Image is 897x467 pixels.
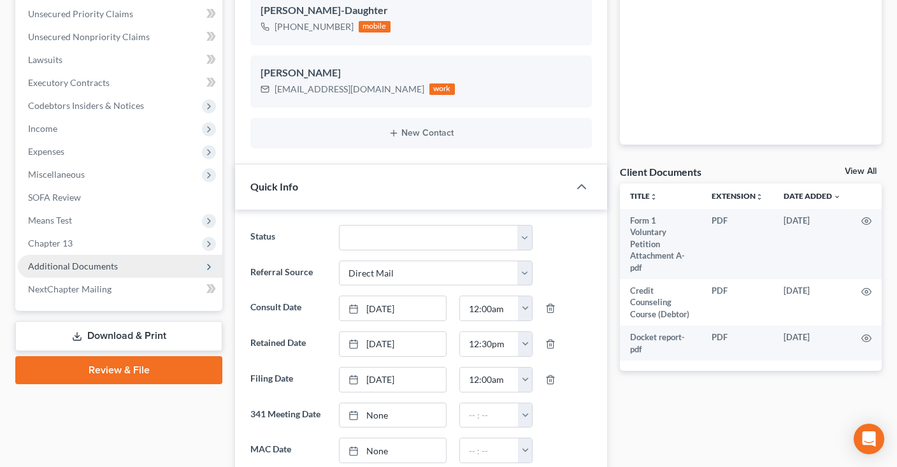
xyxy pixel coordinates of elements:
span: Additional Documents [28,261,118,271]
a: Review & File [15,356,222,384]
div: Client Documents [620,165,701,178]
input: -- : -- [460,332,519,356]
td: [DATE] [773,279,851,326]
div: [PERSON_NAME] [261,66,582,81]
span: NextChapter Mailing [28,284,111,294]
input: -- : -- [460,403,519,427]
a: View All [845,167,877,176]
span: SOFA Review [28,192,81,203]
a: Titleunfold_more [630,191,657,201]
label: Consult Date [244,296,333,321]
label: Filing Date [244,367,333,392]
td: PDF [701,279,773,326]
span: Unsecured Nonpriority Claims [28,31,150,42]
div: [EMAIL_ADDRESS][DOMAIN_NAME] [275,83,424,96]
span: Executory Contracts [28,77,110,88]
div: Open Intercom Messenger [854,424,884,454]
a: [DATE] [340,368,446,392]
a: SOFA Review [18,186,222,209]
label: MAC Date [244,438,333,463]
a: Download & Print [15,321,222,351]
a: None [340,403,446,427]
a: Unsecured Nonpriority Claims [18,25,222,48]
i: unfold_more [650,193,657,201]
div: [PHONE_NUMBER] [275,20,354,33]
span: Means Test [28,215,72,226]
a: None [340,438,446,463]
div: work [429,83,455,95]
span: Expenses [28,146,64,157]
td: Docket report-pdf [620,326,701,361]
span: Income [28,123,57,134]
a: Lawsuits [18,48,222,71]
a: [DATE] [340,296,446,320]
label: Status [244,225,333,250]
td: PDF [701,326,773,361]
span: Miscellaneous [28,169,85,180]
div: [PERSON_NAME]-Daughter [261,3,582,18]
a: NextChapter Mailing [18,278,222,301]
i: unfold_more [756,193,763,201]
span: Quick Info [250,180,298,192]
input: -- : -- [460,438,519,463]
a: Executory Contracts [18,71,222,94]
i: expand_more [833,193,841,201]
label: Retained Date [244,331,333,357]
input: -- : -- [460,296,519,320]
td: PDF [701,209,773,279]
span: Unsecured Priority Claims [28,8,133,19]
span: Chapter 13 [28,238,73,248]
input: -- : -- [460,368,519,392]
td: [DATE] [773,209,851,279]
a: Date Added expand_more [784,191,841,201]
span: Lawsuits [28,54,62,65]
div: mobile [359,21,391,32]
a: [DATE] [340,332,446,356]
button: New Contact [261,128,582,138]
td: Credit Counseling Course (Debtor) [620,279,701,326]
span: Codebtors Insiders & Notices [28,100,144,111]
a: Extensionunfold_more [712,191,763,201]
label: 341 Meeting Date [244,403,333,428]
td: Form 1 Voluntary Petition Attachment A-pdf [620,209,701,279]
a: Unsecured Priority Claims [18,3,222,25]
label: Referral Source [244,261,333,286]
td: [DATE] [773,326,851,361]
